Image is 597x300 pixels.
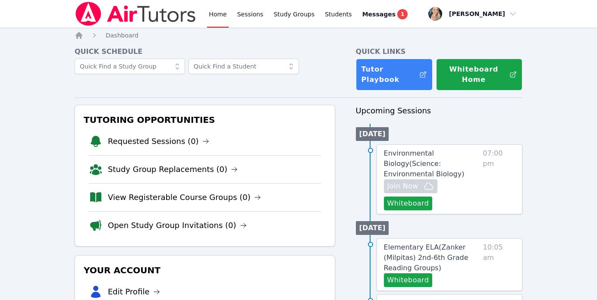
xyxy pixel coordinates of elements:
span: Join Now [387,181,418,191]
a: Requested Sessions (0) [108,135,209,147]
span: Messages [362,10,396,19]
a: Environmental Biology(Science: Environmental Biology) [384,148,480,179]
li: [DATE] [356,221,389,235]
span: Environmental Biology ( Science: Environmental Biology ) [384,149,465,178]
a: Elementary ELA(Zanker (Milpitas) 2nd-6th Grade Reading Groups) [384,242,480,273]
a: Dashboard [106,31,138,40]
a: View Registerable Course Groups (0) [108,191,261,203]
h3: Tutoring Opportunities [82,112,328,128]
h3: Your Account [82,262,328,278]
input: Quick Find a Student [189,59,299,74]
a: Tutor Playbook [356,59,433,91]
span: Dashboard [106,32,138,39]
button: Join Now [384,179,437,193]
button: Whiteboard [384,273,433,287]
img: Air Tutors [75,2,197,26]
button: Whiteboard [384,197,433,210]
h4: Quick Schedule [75,47,335,57]
span: Elementary ELA ( Zanker (Milpitas) 2nd-6th Grade Reading Groups ) [384,243,468,272]
span: 1 [397,9,408,19]
a: Study Group Replacements (0) [108,163,238,175]
a: Edit Profile [108,286,160,298]
span: 10:05 am [483,242,515,287]
a: Open Study Group Invitations (0) [108,219,247,231]
button: Whiteboard Home [436,59,522,91]
input: Quick Find a Study Group [75,59,185,74]
h4: Quick Links [356,47,522,57]
nav: Breadcrumb [75,31,522,40]
span: 07:00 pm [483,148,515,210]
li: [DATE] [356,127,389,141]
h3: Upcoming Sessions [356,105,522,117]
